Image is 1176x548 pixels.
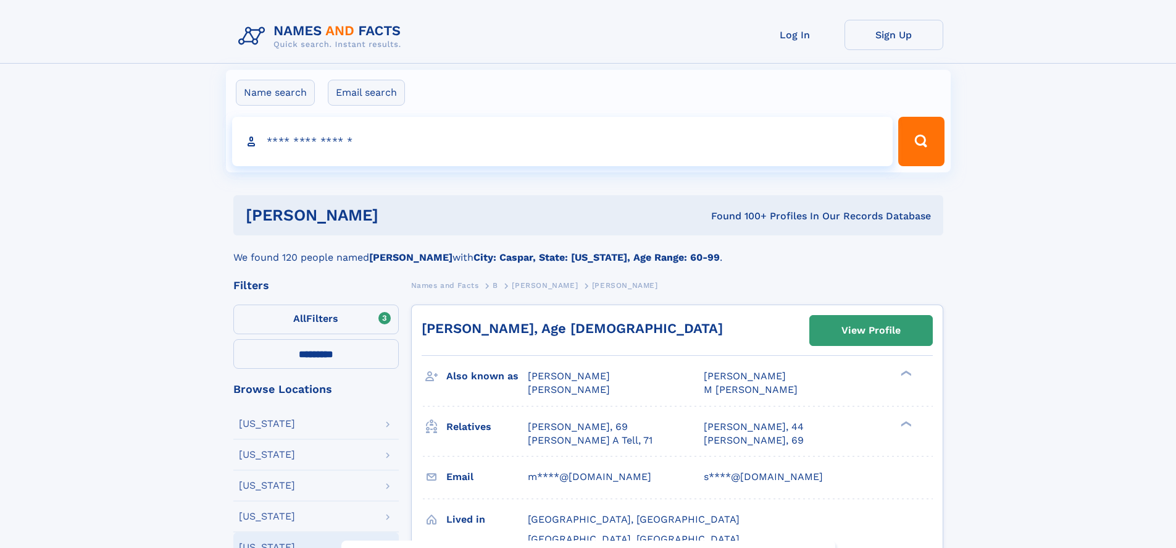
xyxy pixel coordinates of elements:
[473,251,720,263] b: City: Caspar, State: [US_STATE], Age Range: 60-99
[446,509,528,530] h3: Lived in
[233,20,411,53] img: Logo Names and Facts
[422,321,723,336] a: [PERSON_NAME], Age [DEMOGRAPHIC_DATA]
[704,420,804,434] a: [PERSON_NAME], 44
[239,450,295,460] div: [US_STATE]
[528,420,628,434] a: [PERSON_NAME], 69
[446,416,528,437] h3: Relatives
[233,280,399,291] div: Filters
[411,277,479,293] a: Names and Facts
[704,370,786,382] span: [PERSON_NAME]
[369,251,452,263] b: [PERSON_NAME]
[898,419,912,428] div: ❯
[528,513,740,525] span: [GEOGRAPHIC_DATA], [GEOGRAPHIC_DATA]
[704,384,798,395] span: M [PERSON_NAME]
[841,316,901,345] div: View Profile
[233,305,399,334] label: Filters
[528,370,610,382] span: [PERSON_NAME]
[528,533,740,545] span: [GEOGRAPHIC_DATA], [GEOGRAPHIC_DATA]
[746,20,844,50] a: Log In
[493,277,498,293] a: B
[810,316,932,345] a: View Profile
[528,434,653,447] a: [PERSON_NAME] A Tell, 71
[898,117,944,166] button: Search Button
[493,281,498,290] span: B
[704,434,804,447] a: [PERSON_NAME], 69
[232,117,893,166] input: search input
[512,277,578,293] a: [PERSON_NAME]
[239,512,295,521] div: [US_STATE]
[898,369,912,377] div: ❯
[239,419,295,429] div: [US_STATE]
[844,20,943,50] a: Sign Up
[328,80,405,106] label: Email search
[592,281,658,290] span: [PERSON_NAME]
[446,366,528,387] h3: Also known as
[236,80,315,106] label: Name search
[233,384,399,395] div: Browse Locations
[239,481,295,491] div: [US_STATE]
[293,313,306,324] span: All
[528,384,610,395] span: [PERSON_NAME]
[233,235,943,265] div: We found 120 people named with .
[512,281,578,290] span: [PERSON_NAME]
[544,209,931,223] div: Found 100+ Profiles In Our Records Database
[246,208,545,223] h1: [PERSON_NAME]
[446,466,528,487] h3: Email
